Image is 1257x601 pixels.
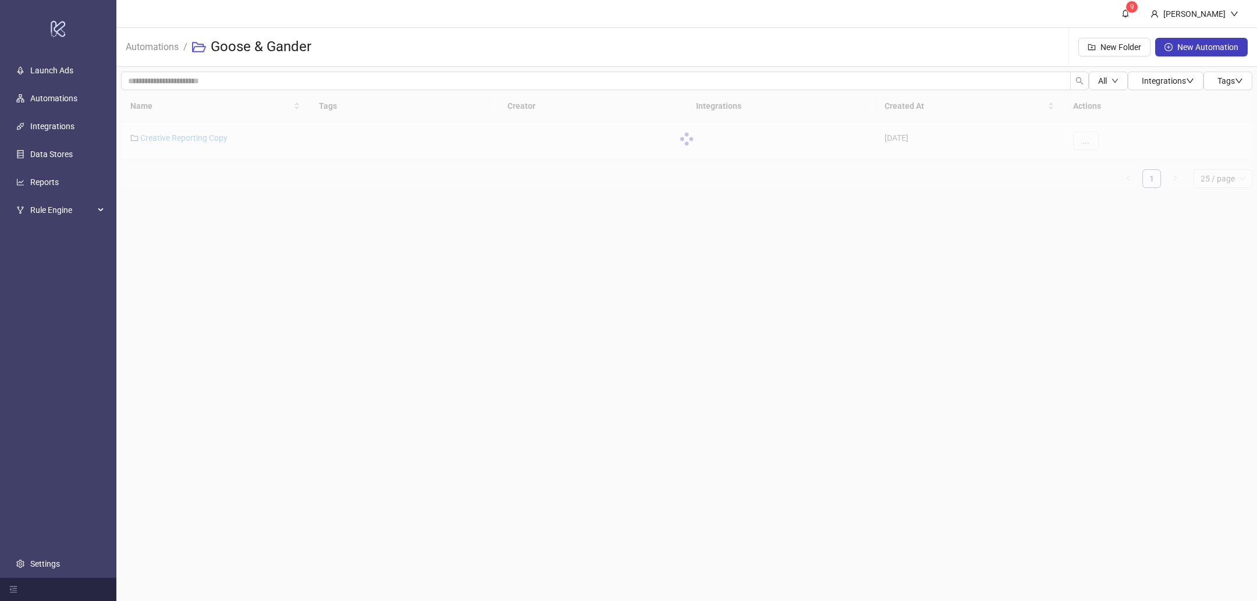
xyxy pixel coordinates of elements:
span: New Folder [1100,42,1141,52]
span: New Automation [1177,42,1238,52]
span: fork [16,206,24,214]
a: Automations [30,94,77,103]
a: Reports [30,177,59,187]
span: down [1186,77,1194,85]
span: 9 [1130,3,1134,11]
span: folder-add [1088,43,1096,51]
div: [PERSON_NAME] [1159,8,1230,20]
span: menu-fold [9,585,17,593]
button: New Folder [1078,38,1151,56]
a: Launch Ads [30,66,73,75]
span: bell [1121,9,1130,17]
a: Data Stores [30,150,73,159]
a: Settings [30,559,60,568]
a: Automations [123,40,181,52]
span: folder-open [192,40,206,54]
span: plus-circle [1164,43,1173,51]
button: Integrationsdown [1128,72,1203,90]
button: New Automation [1155,38,1248,56]
span: Rule Engine [30,198,94,222]
a: Integrations [30,122,74,131]
button: Tagsdown [1203,72,1252,90]
span: All [1098,76,1107,86]
li: / [183,29,187,66]
span: search [1075,77,1084,85]
sup: 9 [1126,1,1138,13]
span: user [1151,10,1159,18]
button: Alldown [1089,72,1128,90]
span: Tags [1217,76,1243,86]
span: down [1230,10,1238,18]
h3: Goose & Gander [211,38,311,56]
span: down [1235,77,1243,85]
span: Integrations [1142,76,1194,86]
span: down [1112,77,1118,84]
